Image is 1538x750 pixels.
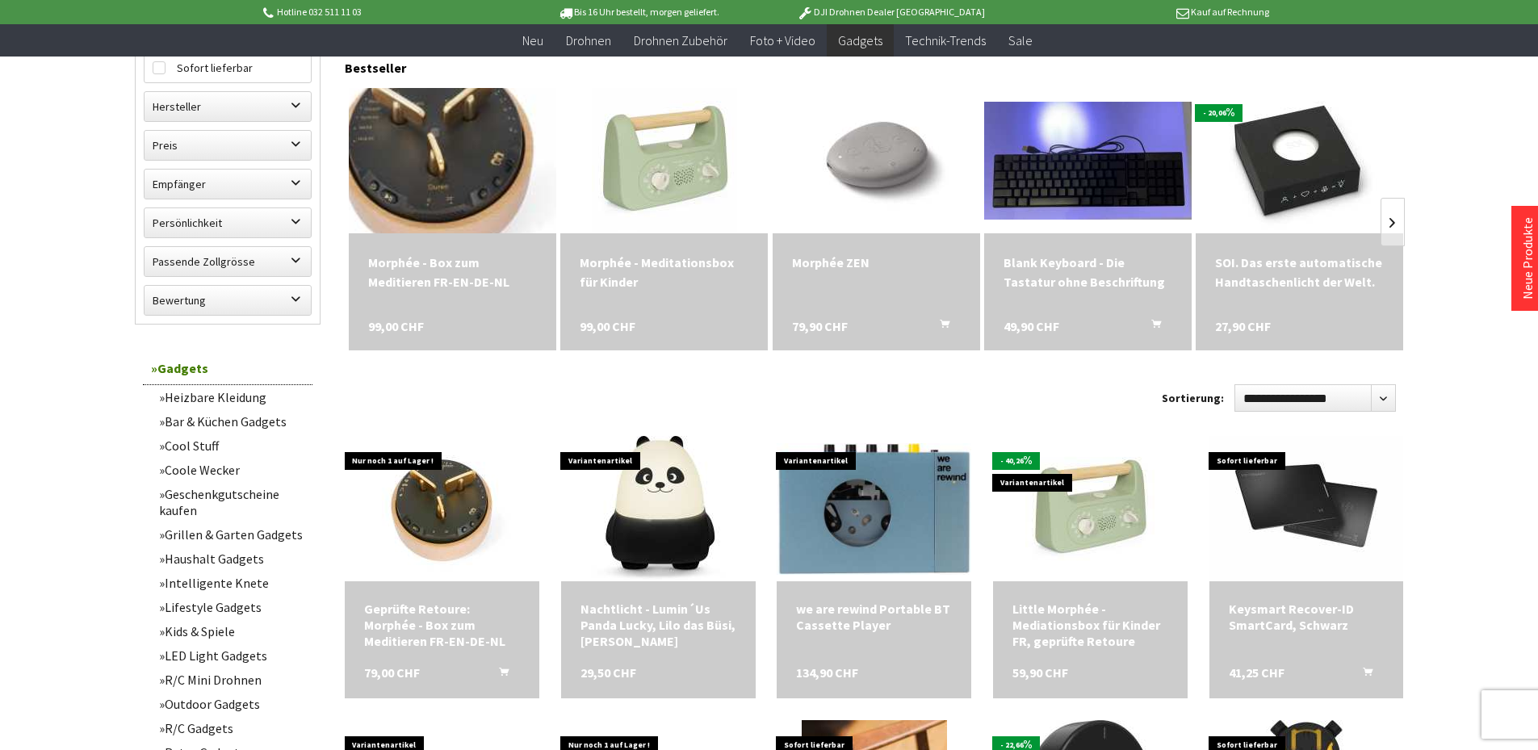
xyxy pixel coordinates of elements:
[151,482,312,522] a: Geschenkgutscheine kaufen
[151,547,312,571] a: Haushalt Gadgets
[1004,253,1172,291] div: Blank Keyboard - Die Tastatur ohne Beschriftung
[151,458,312,482] a: Coole Wecker
[337,59,568,262] img: Morphée - Box zum Meditieren FR-EN-DE-NL
[1008,32,1033,48] span: Sale
[1012,601,1168,649] a: Little Morphée - Mediationsbox für Kinder FR, geprüfte Retoure 59,90 CHF
[151,385,312,409] a: Heizbare Kleidung
[905,32,986,48] span: Technik-Trends
[151,522,312,547] a: Grillen & Garten Gadgets
[511,24,555,57] a: Neu
[145,208,311,237] label: Persönlichkeit
[151,434,312,458] a: Cool Stuff
[838,32,882,48] span: Gadgets
[1215,316,1271,336] span: 27,90 CHF
[750,32,815,48] span: Foto + Video
[261,2,513,22] p: Hotline 032 511 11 03
[151,595,312,619] a: Lifestyle Gadgets
[143,352,312,385] a: Gadgets
[1004,253,1172,291] a: Blank Keyboard - Die Tastatur ohne Beschriftung 49,90 CHF In den Warenkorb
[1519,217,1536,300] a: Neue Produkte
[1025,444,1155,573] img: Little Morphée - Mediationsbox für Kinder FR, geprüfte Retoure
[984,102,1192,220] img: Blank Keyboard - Die Tastatur ohne Beschriftung
[1203,88,1397,233] img: SOI. Das erste automatische Handtaschenlicht der Welt.
[145,247,311,276] label: Passende Zollgrösse
[580,253,748,291] a: Morphée - Meditationsbox für Kinder 99,00 CHF
[803,88,949,233] img: Morphée ZEN
[566,32,611,48] span: Drohnen
[1004,316,1059,336] span: 49,90 CHF
[1215,253,1384,291] div: SOI. Das erste automatische Handtaschenlicht der Welt.
[894,24,997,57] a: Technik-Trends
[1229,601,1385,633] div: Keysmart Recover-ID SmartCard, Schwarz
[345,44,1404,84] div: Bestseller
[792,316,848,336] span: 79,90 CHF
[1229,664,1284,681] span: 41,25 CHF
[480,664,518,685] button: In den Warenkorb
[145,53,311,82] label: Sofort lieferbar
[622,24,739,57] a: Drohnen Zubehör
[368,253,537,291] div: Morphée - Box zum Meditieren FR-EN-DE-NL
[920,316,959,337] button: In den Warenkorb
[592,88,737,233] img: Morphée - Meditationsbox für Kinder
[369,436,514,581] img: Geprüfte Retoure: Morphée - Box zum Meditieren FR-EN-DE-NL
[151,716,312,740] a: R/C Gadgets
[368,316,424,336] span: 99,00 CHF
[1209,436,1403,581] img: Keysmart Recover-ID SmartCard, Schwarz
[580,253,748,291] div: Morphée - Meditationsbox für Kinder
[1215,253,1384,291] a: SOI. Das erste automatische Handtaschenlicht der Welt. 27,90 CHF
[1343,664,1382,685] button: In den Warenkorb
[580,601,736,649] div: Nachtlicht - Lumin´Us Panda Lucky, Lilo das Büsi, [PERSON_NAME]
[796,664,858,681] span: 134,90 CHF
[151,692,312,716] a: Outdoor Gadgets
[580,316,635,336] span: 99,00 CHF
[151,409,312,434] a: Bar & Küchen Gadgets
[555,24,622,57] a: Drohnen
[796,601,952,633] a: we are rewind Portable BT Cassette Player 134,90 CHF
[364,601,520,649] a: Geprüfte Retoure: Morphée - Box zum Meditieren FR-EN-DE-NL 79,00 CHF In den Warenkorb
[151,619,312,643] a: Kids & Spiele
[145,170,311,199] label: Empfänger
[777,443,971,574] img: we are rewind Portable BT Cassette Player
[145,92,311,121] label: Hersteller
[145,131,311,160] label: Preis
[739,24,827,57] a: Foto + Video
[765,2,1016,22] p: DJI Drohnen Dealer [GEOGRAPHIC_DATA]
[364,664,420,681] span: 79,00 CHF
[1012,601,1168,649] div: Little Morphée - Mediationsbox für Kinder FR, geprüfte Retoure
[368,253,537,291] a: Morphée - Box zum Meditieren FR-EN-DE-NL 99,00 CHF
[792,253,961,272] div: Morphée ZEN
[997,24,1044,57] a: Sale
[1017,2,1269,22] p: Kauf auf Rechnung
[1012,664,1068,681] span: 59,90 CHF
[145,286,311,315] label: Bewertung
[151,643,312,668] a: LED Light Gadgets
[1162,385,1224,411] label: Sortierung:
[1229,601,1385,633] a: Keysmart Recover-ID SmartCard, Schwarz 41,25 CHF In den Warenkorb
[151,571,312,595] a: Intelligente Knete
[796,601,952,633] div: we are rewind Portable BT Cassette Player
[513,2,765,22] p: Bis 16 Uhr bestellt, morgen geliefert.
[1132,316,1171,337] button: In den Warenkorb
[591,436,726,581] img: Nachtlicht - Lumin´Us Panda Lucky, Lilo das Büsi, Basil der Hase
[580,601,736,649] a: Nachtlicht - Lumin´Us Panda Lucky, Lilo das Büsi, [PERSON_NAME] 29,50 CHF
[634,32,727,48] span: Drohnen Zubehör
[364,601,520,649] div: Geprüfte Retoure: Morphée - Box zum Meditieren FR-EN-DE-NL
[792,253,961,272] a: Morphée ZEN 79,90 CHF In den Warenkorb
[151,668,312,692] a: R/C Mini Drohnen
[522,32,543,48] span: Neu
[827,24,894,57] a: Gadgets
[580,664,636,681] span: 29,50 CHF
